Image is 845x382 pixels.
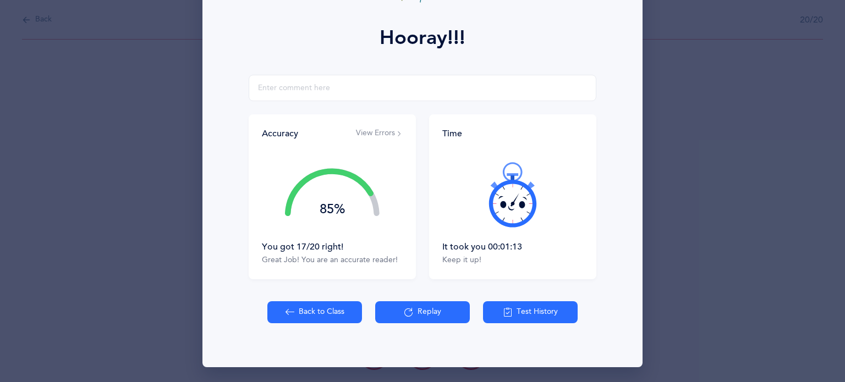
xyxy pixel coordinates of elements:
div: Time [442,128,583,140]
div: It took you 00:01:13 [442,241,583,253]
div: Keep it up! [442,255,583,266]
div: Great Job! You are an accurate reader! [262,255,403,266]
button: Back to Class [267,301,362,323]
button: View Errors [356,128,403,139]
div: You got 17/20 right! [262,241,403,253]
div: Hooray!!! [380,23,465,53]
div: Accuracy [262,128,298,140]
div: 85% [285,203,380,216]
button: Replay [375,301,470,323]
button: Test History [483,301,578,323]
input: Enter comment here [249,75,596,101]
